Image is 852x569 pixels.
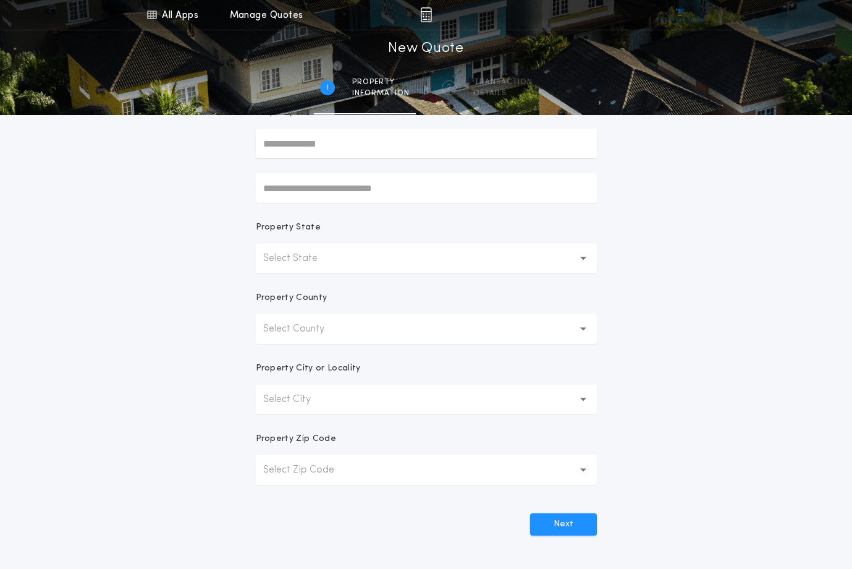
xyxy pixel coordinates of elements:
img: img [420,7,432,22]
h2: 2 [447,83,451,93]
p: Property County [256,292,327,304]
h1: New Quote [388,39,463,59]
span: Property [352,77,410,87]
button: Select Zip Code [256,455,597,485]
button: Next [530,513,597,536]
h2: 1 [326,83,329,93]
p: Select Zip Code [263,463,354,477]
span: information [352,88,410,98]
p: Property City or Locality [256,362,361,375]
p: Select City [263,392,331,407]
p: Property Zip Code [256,433,336,445]
button: Select County [256,314,597,344]
span: details [474,88,533,98]
p: Property State [256,221,321,234]
p: Select County [263,322,344,336]
span: Transaction [474,77,533,87]
button: Select State [256,244,597,273]
img: vs-icon [657,9,703,21]
button: Select City [256,385,597,414]
p: Select State [263,251,337,266]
